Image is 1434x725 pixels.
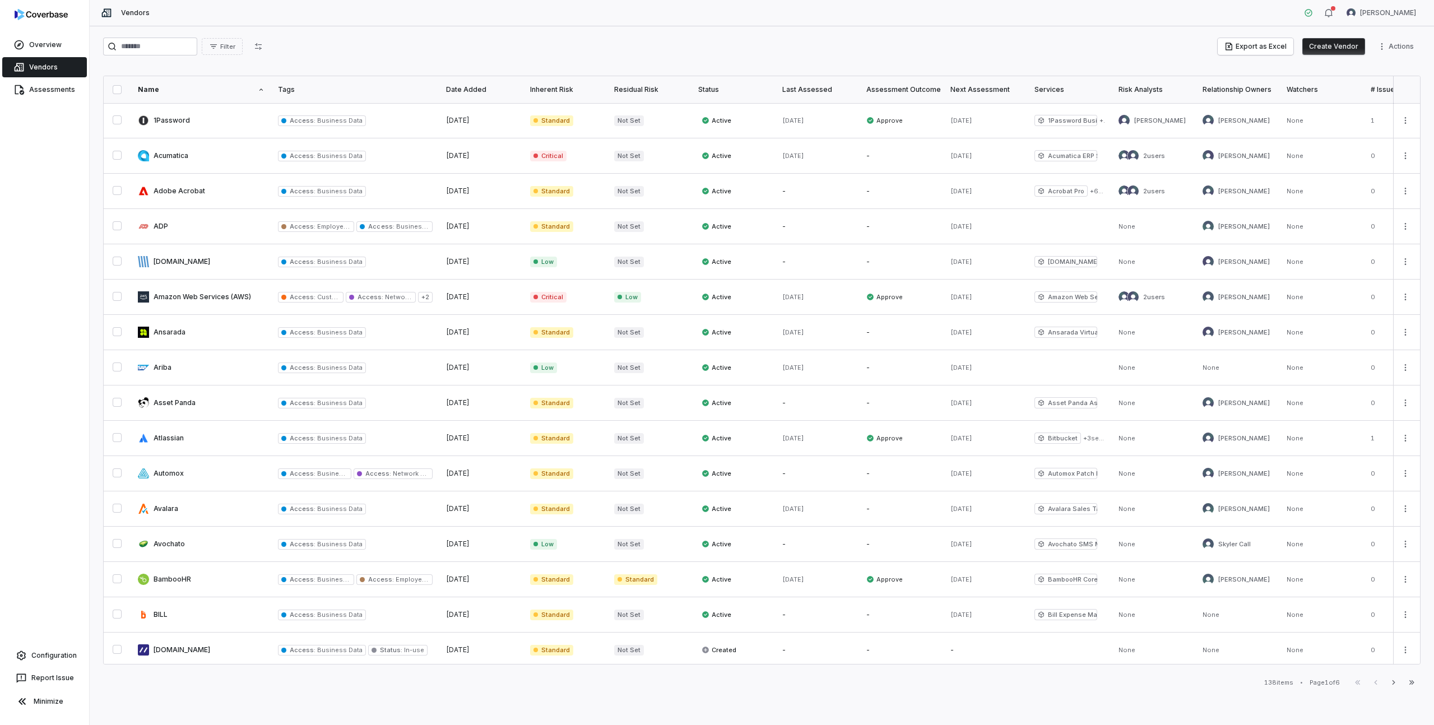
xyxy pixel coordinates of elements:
span: Acumatica ERP Systems [1034,150,1097,161]
span: Access : [290,117,315,124]
img: Skyler Call avatar [1203,538,1214,550]
button: More actions [1374,38,1421,55]
span: [DATE] [782,434,804,442]
span: Access : [290,187,315,195]
span: [DATE] [446,328,470,336]
span: Access : [368,222,394,230]
div: Next Assessment [950,85,1021,94]
td: - [776,456,860,491]
span: Minimize [34,697,63,706]
span: Business Data [395,222,441,230]
td: - [776,174,860,209]
td: - [860,315,944,350]
span: [DATE] [446,575,470,583]
a: Vendors [2,57,87,77]
button: Export as Excel [1218,38,1293,55]
span: 1Password Business [1034,115,1097,126]
td: - [860,209,944,244]
span: Not Set [614,115,644,126]
span: Access : [290,505,315,513]
td: - [944,633,1028,668]
td: - [776,209,860,244]
span: [PERSON_NAME] [1218,434,1270,443]
span: [DATE] [950,399,972,407]
span: Access : [290,258,315,266]
span: Skyler Call [1218,540,1251,549]
span: Employee Data [394,575,441,583]
span: Business Data [315,611,362,619]
span: Network Access [383,293,437,301]
span: [DATE] [446,363,470,371]
span: Active [702,187,731,196]
span: Not Set [614,186,644,197]
button: More actions [1396,253,1414,270]
span: [DATE] [950,222,972,230]
span: Access : [290,646,315,654]
td: - [860,385,944,421]
button: More actions [1396,500,1414,517]
span: [DATE] [782,328,804,336]
div: Watchers [1287,85,1357,94]
span: [DATE] [446,398,470,407]
span: [DATE] [950,575,972,583]
button: More actions [1396,571,1414,588]
span: Status : [380,646,402,654]
span: Business Data [315,540,362,548]
span: [PERSON_NAME] [1218,258,1270,266]
span: [DATE] [782,364,804,371]
button: More actions [1396,147,1414,164]
span: Business Data [315,470,362,477]
span: [DATE] [446,222,470,230]
span: Access : [358,293,383,301]
img: Marty Breen avatar [1203,433,1214,444]
span: [PERSON_NAME] [1360,8,1416,17]
button: More actions [1396,536,1414,552]
span: Standard [614,574,657,585]
img: David Pearson avatar [1203,256,1214,267]
button: More actions [1396,218,1414,235]
span: Ansarada Virtual Data Room Software [1034,327,1097,338]
span: Active [702,151,731,160]
span: Employee Data [315,222,363,230]
span: [DATE] [782,505,804,513]
span: Standard [530,468,573,479]
span: Access : [290,152,315,160]
span: Business Data [315,152,362,160]
span: Active [702,222,731,231]
button: More actions [1396,394,1414,411]
span: + 3 services [1083,434,1105,443]
div: Services [1034,85,1105,94]
span: Low [614,292,641,303]
span: [PERSON_NAME] [1218,470,1270,478]
span: [DOMAIN_NAME] Account Data Management Software [1034,256,1097,267]
span: Asset Panda Asset Tracking Software [1034,397,1097,408]
button: More actions [1396,606,1414,623]
span: Business Data [315,328,362,336]
span: [DATE] [950,434,972,442]
span: [DATE] [950,470,972,477]
img: Mike Phillips avatar [1119,115,1130,126]
span: [PERSON_NAME] [1134,117,1186,125]
span: Assessments [29,85,75,94]
div: Name [138,85,264,94]
span: Avalara Sales Tax Compliance Software [1034,503,1097,514]
img: Mike Lewis avatar [1119,291,1130,303]
div: • [1300,678,1303,686]
span: Not Set [614,539,644,550]
span: [DATE] [950,117,972,124]
span: Automox Patch Management Software [1034,468,1097,479]
span: Not Set [614,363,644,373]
div: Assessment Outcome [866,85,937,94]
span: Active [702,363,731,372]
div: 138 items [1264,678,1293,687]
span: Business Data [315,646,362,654]
span: Low [530,363,557,373]
button: More actions [1396,324,1414,341]
span: [DATE] [446,187,470,195]
span: Report Issue [31,673,74,682]
div: Status [698,85,769,94]
img: Mike Phillips avatar [1347,8,1356,17]
td: - [860,527,944,562]
span: Not Set [614,468,644,479]
img: Mike Lewis avatar [1119,185,1130,197]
